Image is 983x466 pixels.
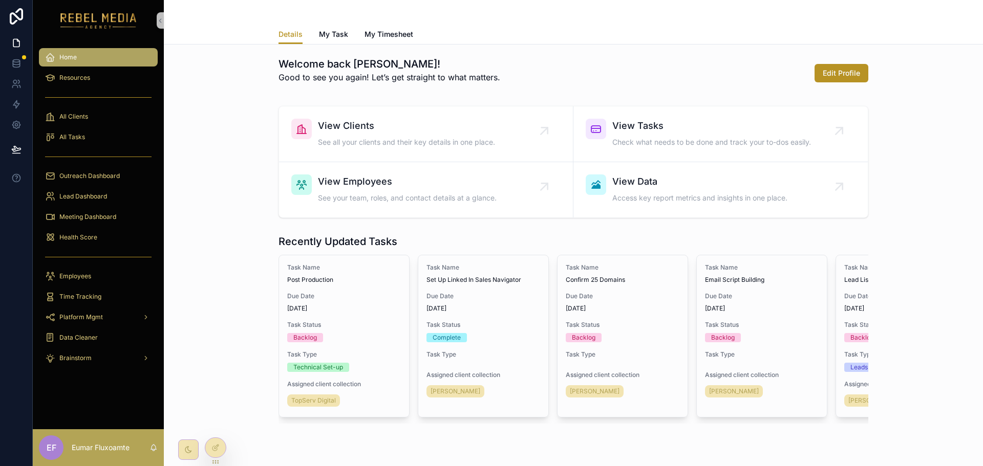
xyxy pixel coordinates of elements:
span: Task Status [426,321,540,329]
span: Task Type [705,350,819,359]
span: [DATE] [426,304,540,313]
img: App logo [60,12,137,29]
a: Outreach Dashboard [39,167,158,185]
span: See your team, roles, and contact details at a glance. [318,193,497,203]
div: scrollable content [33,41,164,381]
span: Task Status [566,321,679,329]
span: Outreach Dashboard [59,172,120,180]
span: [PERSON_NAME] [570,387,619,395]
span: [DATE] [844,304,958,313]
span: Task Type [844,350,958,359]
span: All Tasks [59,133,85,141]
span: [DATE] [705,304,819,313]
span: [DATE] [566,304,679,313]
span: Platform Mgmt [59,313,103,321]
a: Details [279,25,303,45]
a: All Tasks [39,128,158,146]
a: View TasksCheck what needs to be done and track your to-dos easily. [573,106,868,162]
span: Assigned client collection [844,380,958,388]
span: Meeting Dashboard [59,213,116,221]
span: Task Status [705,321,819,329]
span: View Employees [318,174,497,189]
p: Eumar Fluxoamte [72,442,130,453]
span: Lead List [844,276,958,284]
span: Task Name [426,263,540,272]
a: Resources [39,69,158,87]
span: Lead Dashboard [59,192,107,201]
span: Assigned client collection [426,371,540,379]
a: View DataAccess key report metrics and insights in one place. [573,162,868,217]
span: Due Date [844,292,958,300]
a: All Clients [39,107,158,126]
span: Due Date [705,292,819,300]
span: Assigned client collection [705,371,819,379]
span: Task Type [287,350,401,359]
span: Due Date [566,292,679,300]
span: TopServ Digital [291,396,336,405]
a: [PERSON_NAME] [705,385,763,397]
span: Brainstorm [59,354,92,362]
span: Time Tracking [59,293,101,301]
span: Check what needs to be done and track your to-dos easily. [612,137,811,147]
span: [PERSON_NAME] [431,387,480,395]
a: Meeting Dashboard [39,208,158,226]
span: Employees [59,272,91,280]
a: Task NameSet Up Linked In Sales NavigatorDue Date[DATE]Task StatusCompleteTask TypeAssigned clien... [418,255,549,417]
span: Assigned client collection [287,380,401,388]
span: Task Status [844,321,958,329]
button: Edit Profile [815,64,868,82]
div: Technical Set-up [293,363,343,372]
span: Due Date [287,292,401,300]
p: Good to see you again! Let’s get straight to what matters. [279,71,500,83]
span: Health Score [59,233,97,241]
h1: Welcome back [PERSON_NAME]! [279,57,500,71]
span: Task Name [705,263,819,272]
span: Assigned client collection [566,371,679,379]
a: Lead Dashboard [39,187,158,206]
a: Task NamePost ProductionDue Date[DATE]Task StatusBacklogTask TypeTechnical Set-upAssigned client ... [279,255,410,417]
a: Time Tracking [39,287,158,306]
span: All Clients [59,113,88,121]
span: View Tasks [612,119,811,133]
a: Platform Mgmt [39,308,158,326]
span: Access key report metrics and insights in one place. [612,193,787,203]
span: My Timesheet [365,29,413,39]
h1: Recently Updated Tasks [279,234,397,249]
a: Health Score [39,228,158,247]
span: EF [47,441,56,454]
span: Confirm 25 Domains [566,276,679,284]
div: Complete [433,333,461,342]
span: Post Production [287,276,401,284]
span: My Task [319,29,348,39]
div: Backlog [711,333,735,342]
a: Task NameLead ListDue Date[DATE]Task StatusBacklogTask TypeLeadsAssigned client collection[PERSON... [836,255,967,417]
span: Task Name [566,263,679,272]
span: [PERSON_NAME] [848,396,898,405]
span: View Clients [318,119,495,133]
a: [PERSON_NAME] [844,394,902,407]
span: Email Script Building [705,276,819,284]
span: [DATE] [287,304,401,313]
a: Task NameEmail Script BuildingDue Date[DATE]Task StatusBacklogTask TypeAssigned client collection... [696,255,827,417]
a: My Timesheet [365,25,413,46]
span: Task Name [844,263,958,272]
span: Home [59,53,77,61]
span: Set Up Linked In Sales Navigator [426,276,540,284]
span: Task Status [287,321,401,329]
span: Details [279,29,303,39]
span: Due Date [426,292,540,300]
a: View EmployeesSee your team, roles, and contact details at a glance. [279,162,573,217]
a: View ClientsSee all your clients and their key details in one place. [279,106,573,162]
span: Data Cleaner [59,334,98,342]
span: View Data [612,174,787,189]
div: Backlog [572,333,595,342]
span: See all your clients and their key details in one place. [318,137,495,147]
a: Task NameConfirm 25 DomainsDue Date[DATE]Task StatusBacklogTask TypeAssigned client collection[PE... [557,255,688,417]
div: Leads [850,363,868,372]
span: [PERSON_NAME] [709,387,759,395]
a: [PERSON_NAME] [566,385,624,397]
span: Task Name [287,263,401,272]
a: Data Cleaner [39,328,158,347]
span: Task Type [566,350,679,359]
span: Resources [59,74,90,82]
